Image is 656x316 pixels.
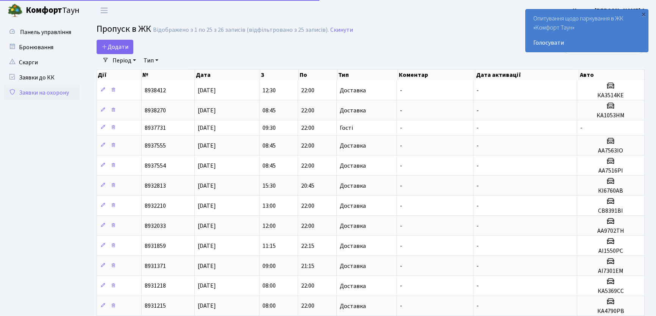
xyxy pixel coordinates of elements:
span: 22:00 [301,282,314,290]
a: Заявки на охорону [4,85,80,100]
span: Доставка [340,303,366,309]
span: [DATE] [198,106,216,115]
span: Доставка [340,283,366,289]
span: - [476,124,479,132]
h5: КІ6760АВ [580,187,641,195]
span: 22:00 [301,302,314,310]
span: Додати [102,43,128,51]
span: 8937554 [145,162,166,170]
span: [DATE] [198,142,216,150]
span: Доставка [340,143,366,149]
th: Тип [337,70,398,80]
span: 22:00 [301,202,314,210]
span: - [476,142,479,150]
span: Панель управління [20,28,71,36]
a: Панель управління [4,25,80,40]
span: Таун [26,4,80,17]
span: 8938270 [145,106,166,115]
span: 08:45 [262,162,276,170]
span: Гості [340,125,353,131]
span: 08:45 [262,106,276,115]
th: З [260,70,299,80]
span: 8932813 [145,182,166,190]
span: 22:00 [301,124,314,132]
a: Тип [141,54,161,67]
span: - [400,282,402,290]
th: № [142,70,195,80]
span: Доставка [340,183,366,189]
h5: АА7516PI [580,167,641,174]
span: [DATE] [198,202,216,210]
div: Відображено з 1 по 25 з 26 записів (відфільтровано з 25 записів). [153,26,329,34]
span: 22:00 [301,86,314,95]
div: Опитування щодо паркування в ЖК «Комфорт Таун» [526,9,648,52]
span: [DATE] [198,302,216,310]
span: Доставка [340,223,366,229]
span: - [400,162,402,170]
span: - [400,202,402,210]
span: - [400,142,402,150]
span: - [476,242,479,250]
span: - [476,202,479,210]
span: Доставка [340,163,366,169]
a: Скарги [4,55,80,70]
span: 12:00 [262,222,276,230]
th: Авто [579,70,644,80]
span: Доставка [340,263,366,269]
span: 20:45 [301,182,314,190]
span: [DATE] [198,222,216,230]
b: Комфорт [26,4,62,16]
span: 8931371 [145,262,166,270]
span: - [400,106,402,115]
h5: АІ1550РС [580,248,641,255]
span: 09:30 [262,124,276,132]
span: 22:00 [301,142,314,150]
button: Переключити навігацію [95,4,114,17]
span: - [400,222,402,230]
h5: КА4790РВ [580,308,641,315]
a: Цитрус [PERSON_NAME] А. [573,6,647,15]
span: - [580,124,583,132]
span: - [400,242,402,250]
span: Доставка [340,87,366,93]
span: - [400,182,402,190]
span: [DATE] [198,86,216,95]
span: 09:00 [262,262,276,270]
span: Доставка [340,203,366,209]
span: 21:15 [301,262,314,270]
span: Доставка [340,243,366,249]
th: Дата [195,70,260,80]
span: - [476,222,479,230]
h5: КА3514КЕ [580,92,641,99]
span: - [476,302,479,310]
div: × [640,10,647,18]
span: Доставка [340,107,366,114]
h5: СВ8391ВІ [580,207,641,215]
span: 22:00 [301,106,314,115]
h5: АА7563ІО [580,147,641,154]
span: [DATE] [198,242,216,250]
span: 08:45 [262,142,276,150]
span: - [400,124,402,132]
span: 08:00 [262,282,276,290]
span: [DATE] [198,162,216,170]
a: Період [109,54,139,67]
th: Дії [97,70,142,80]
span: 8932033 [145,222,166,230]
span: 22:00 [301,222,314,230]
h5: КА1053НМ [580,112,641,119]
span: - [400,86,402,95]
span: - [400,262,402,270]
th: По [299,70,337,80]
span: - [476,86,479,95]
a: Голосувати [533,38,640,47]
span: 8937731 [145,124,166,132]
img: logo.png [8,3,23,18]
span: 8938412 [145,86,166,95]
a: Бронювання [4,40,80,55]
span: - [476,282,479,290]
a: Скинути [330,26,353,34]
span: 8932210 [145,202,166,210]
span: 15:30 [262,182,276,190]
